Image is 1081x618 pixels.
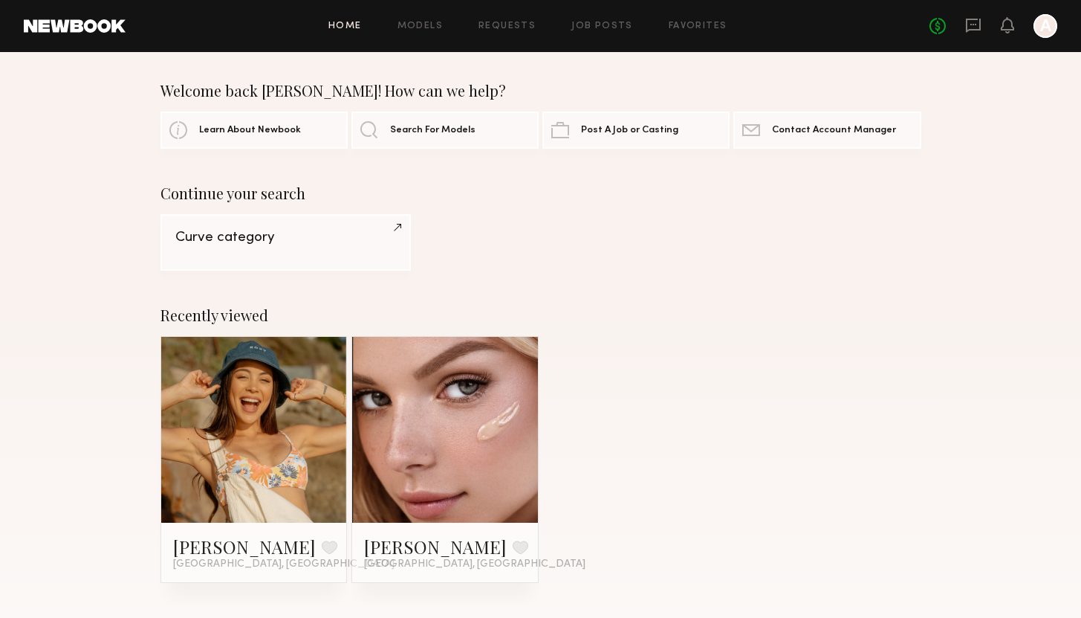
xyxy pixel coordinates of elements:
a: [PERSON_NAME] [364,535,507,559]
div: Curve category [175,231,396,245]
span: Post A Job or Casting [581,126,678,135]
span: [GEOGRAPHIC_DATA], [GEOGRAPHIC_DATA] [364,559,585,570]
a: Learn About Newbook [160,112,348,149]
span: Contact Account Manager [772,126,896,135]
a: Favorites [669,22,727,31]
a: [PERSON_NAME] [173,535,316,559]
a: Curve category [160,214,411,271]
a: Models [397,22,443,31]
div: Continue your search [160,184,921,202]
a: Contact Account Manager [733,112,921,149]
span: Learn About Newbook [199,126,301,135]
span: [GEOGRAPHIC_DATA], [GEOGRAPHIC_DATA] [173,559,395,570]
a: Home [328,22,362,31]
span: Search For Models [390,126,475,135]
a: Job Posts [571,22,633,31]
a: Requests [478,22,536,31]
a: Post A Job or Casting [542,112,730,149]
a: A [1033,14,1057,38]
div: Recently viewed [160,306,921,324]
div: Welcome back [PERSON_NAME]! How can we help? [160,82,921,100]
a: Search For Models [351,112,539,149]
